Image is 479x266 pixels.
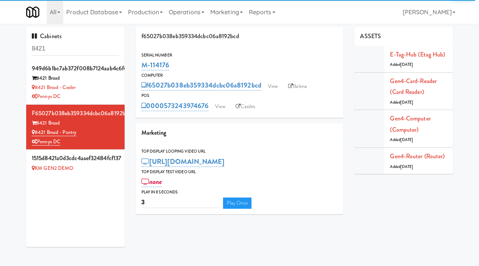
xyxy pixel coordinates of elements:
a: KM GEN2 DEMO [32,165,73,172]
div: Top Display Test Video Url [141,168,338,176]
input: Search cabinets [32,42,119,56]
div: 949d6b1bc7ab372f008b7124aab4c6f6 [32,63,119,74]
a: 8421 Broad - Pantry [32,129,76,136]
a: Gen4-computer (Computer) [390,114,430,134]
a: Pennys DC [32,138,60,146]
span: [DATE] [400,62,414,67]
span: [DATE] [400,164,414,169]
a: View [211,101,229,112]
a: 8421 Broad - Cooler [32,84,76,91]
span: Added [390,164,413,169]
a: Balena [284,81,311,92]
span: Added [390,137,413,143]
img: Micromart [26,6,39,19]
div: 8421 Broad [32,74,119,83]
a: none [141,177,162,187]
div: Top Display Looping Video Url [141,148,338,155]
li: 1515d8421a0d3cdc4aaef32484fcf137 KM GEN2 DEMO [26,150,125,176]
a: [URL][DOMAIN_NAME] [141,156,225,167]
a: Play Once [223,198,252,209]
a: Gen4-router (Router) [390,152,445,160]
a: 0000573243974676 [141,101,209,111]
span: ASSETS [360,32,381,40]
a: E-tag-hub (Etag Hub) [390,50,445,59]
div: 8421 Broad [32,119,119,128]
div: f65027b038eb359334dcbc06a8192bcd [32,108,119,119]
span: Added [390,62,413,67]
a: View [264,81,281,92]
span: Cabinets [32,32,62,40]
li: 949d6b1bc7ab372f008b7124aab4c6f68421 Broad 8421 Broad - CoolerPennys DC [26,60,125,105]
a: Gen4-card-reader (Card Reader) [390,77,437,97]
a: f65027b038eb359334dcbc06a8192bcd [141,80,261,91]
div: Play in X seconds [141,189,338,196]
span: Marketing [141,128,167,137]
div: f65027b038eb359334dcbc06a8192bcd [136,27,344,46]
span: [DATE] [400,137,414,143]
li: f65027b038eb359334dcbc06a8192bcd8421 Broad 8421 Broad - PantryPennys DC [26,105,125,150]
div: Computer [141,72,338,79]
div: 1515d8421a0d3cdc4aaef32484fcf137 [32,153,119,164]
span: [DATE] [400,100,414,105]
div: Serial Number [141,52,338,59]
span: Added [390,100,413,105]
a: Castles [232,101,259,112]
a: Pennys DC [32,93,60,100]
a: M-114176 [141,60,170,70]
div: POS [141,92,338,100]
